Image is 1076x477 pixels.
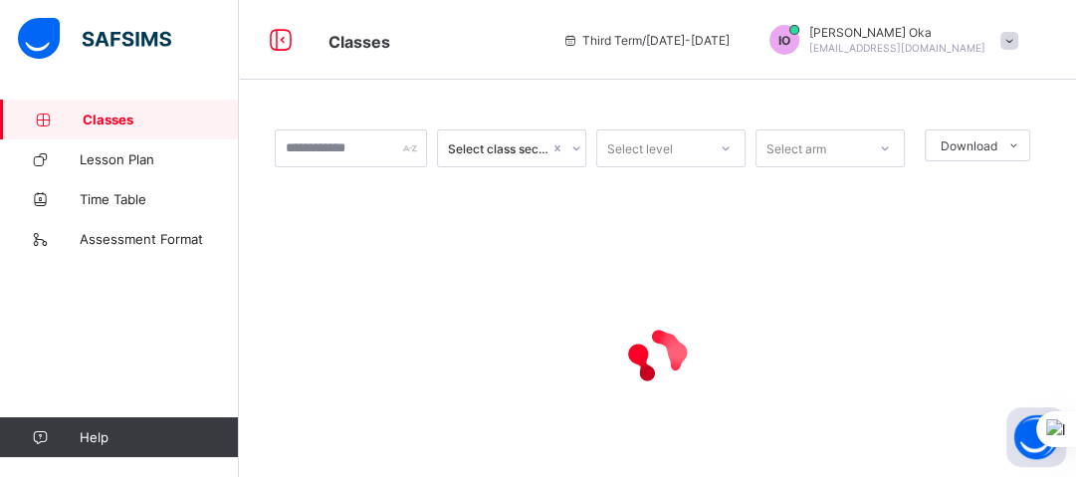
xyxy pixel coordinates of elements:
[328,32,390,52] span: Classes
[766,129,826,167] div: Select arm
[83,112,239,127] span: Classes
[778,33,790,48] span: IO
[809,25,985,40] span: [PERSON_NAME] Oka
[1006,407,1066,467] button: Open asap
[80,191,239,207] span: Time Table
[607,129,673,167] div: Select level
[750,25,1028,55] div: Ijeoma Oka
[80,231,239,247] span: Assessment Format
[80,429,238,445] span: Help
[941,138,997,153] span: Download
[448,141,549,156] div: Select class section
[809,42,985,54] span: [EMAIL_ADDRESS][DOMAIN_NAME]
[562,33,730,48] span: session/term information
[18,18,171,60] img: safsims
[80,151,239,167] span: Lesson Plan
